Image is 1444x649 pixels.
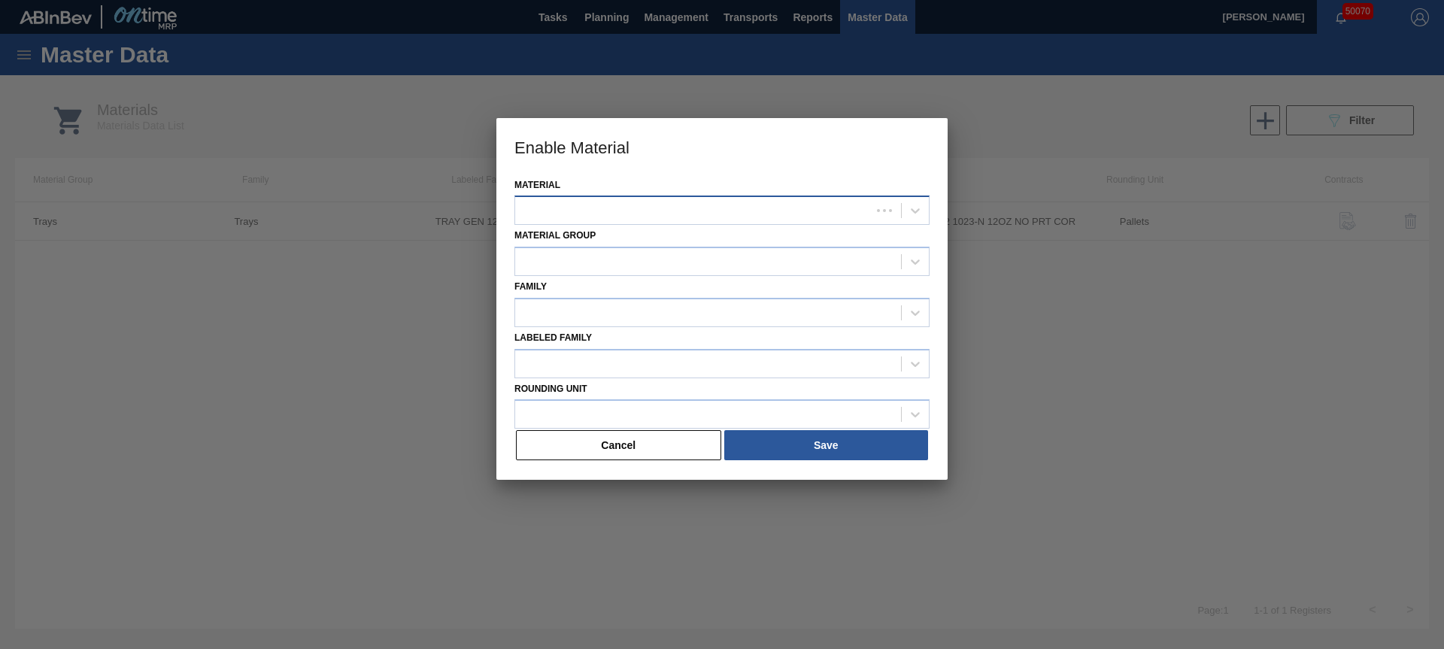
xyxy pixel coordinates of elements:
[724,430,928,460] button: Save
[496,118,948,175] h3: Enable Material
[514,180,560,190] label: Material
[514,332,592,343] label: Labeled Family
[514,281,547,292] label: Family
[516,430,721,460] button: Cancel
[514,230,596,241] label: Material Group
[514,384,587,394] label: Rounding Unit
